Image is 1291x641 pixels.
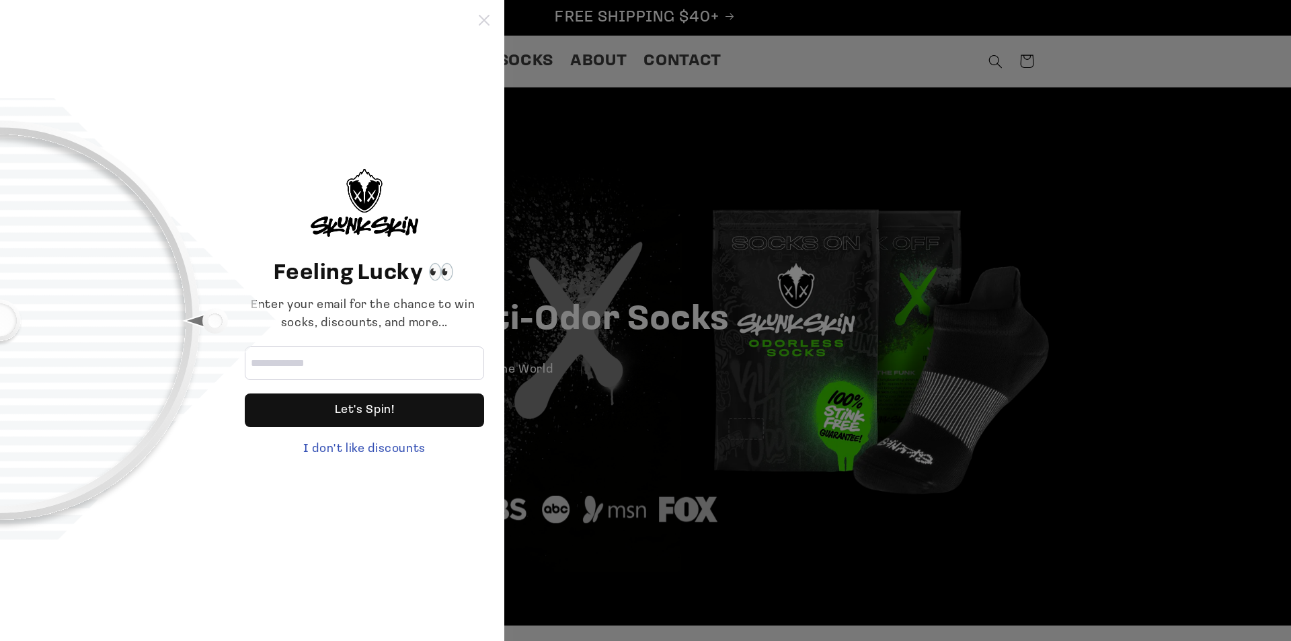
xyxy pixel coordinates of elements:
[311,169,418,237] img: logo
[335,393,395,427] div: Let's Spin!
[245,346,484,380] input: Email address
[245,258,484,290] header: Feeling Lucky 👀
[245,441,484,459] div: I don't like discounts
[245,297,484,333] div: Enter your email for the chance to win socks, discounts, and more...
[245,393,484,427] div: Let's Spin!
